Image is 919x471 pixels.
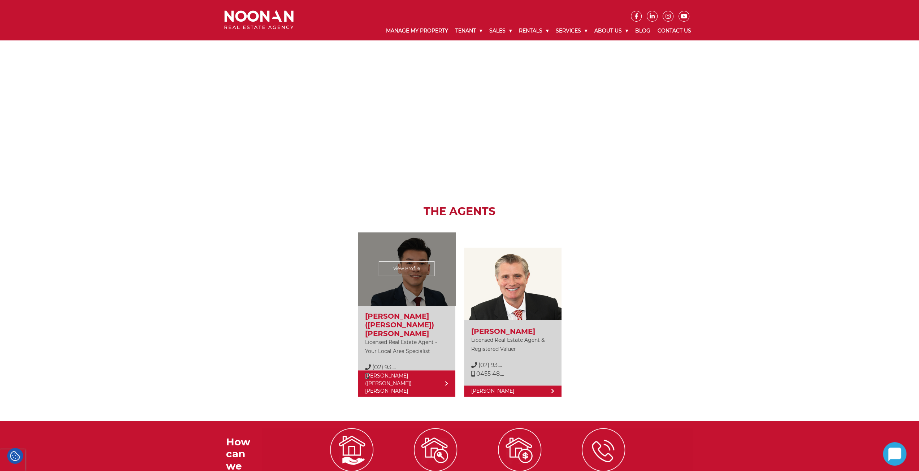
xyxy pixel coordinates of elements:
[382,22,452,40] a: Manage My Property
[358,370,455,397] a: [PERSON_NAME] ([PERSON_NAME]) [PERSON_NAME]
[478,362,502,368] a: Click to reveal phone number
[471,327,554,336] h3: [PERSON_NAME]
[372,364,396,371] span: (02) 93....
[243,205,676,218] h2: The Agents
[365,312,448,338] h3: [PERSON_NAME] ([PERSON_NAME]) [PERSON_NAME]
[552,22,591,40] a: Services
[591,22,632,40] a: About Us
[515,22,552,40] a: Rentals
[478,362,502,368] span: (02) 93....
[224,10,294,30] img: Noonan Real Estate Agency
[476,370,504,377] span: 0455 48....
[378,261,434,276] a: View Profile
[654,22,695,40] a: Contact Us
[372,364,396,371] a: Click to reveal phone number
[476,370,504,377] a: Click to reveal phone number
[486,22,515,40] a: Sales
[7,448,23,464] div: Cookie Settings
[471,336,554,354] p: Licensed Real Estate Agent & Registered Valuer
[452,22,486,40] a: Tenant
[464,385,562,397] a: [PERSON_NAME]
[365,338,448,356] p: Licensed Real Estate Agent - Your Local Area Specialist
[632,22,654,40] a: Blog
